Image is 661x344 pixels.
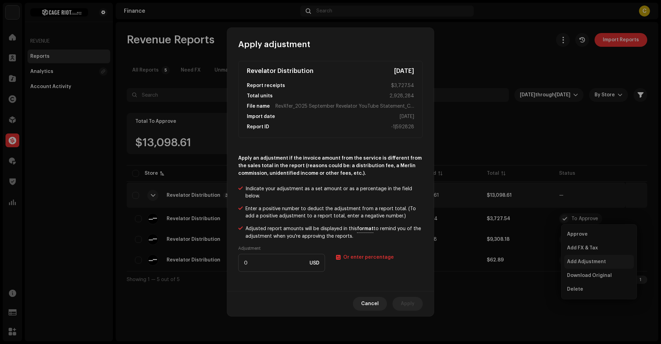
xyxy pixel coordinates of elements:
[244,67,316,75] strong: Revelator Distribution
[238,185,423,200] li: Indicate your adjustment as a set amount or as a percentage in the field below.
[244,111,278,122] strong: Import date
[388,80,417,91] span: $3,727.54
[343,255,394,260] span: Or enter percentage
[238,205,423,220] li: Enter a positive number to deduct the adjustment from a report total. (To add a positive adjustme...
[388,122,417,132] span: -1|592828
[391,67,417,75] strong: [DATE]
[273,101,417,111] span: RevXfer_2025 September Revelator YouTube Statement_Cage Riot_Cage Riot.zip
[392,297,423,311] button: Apply
[387,91,417,101] span: 2,928,284
[357,225,374,233] span: format
[244,101,273,111] strong: File name
[244,122,272,132] strong: Report ID
[361,297,379,311] span: Cancel
[401,297,415,311] span: Apply
[244,80,288,91] strong: Report receipts
[238,246,261,251] label: Adjustment
[238,154,423,177] div: Apply an adjustment if the invoice amount from the service is different from the sales total in t...
[238,39,310,50] span: Apply adjustment
[309,260,319,266] span: USD
[245,225,423,240] div: Adjusted report amounts will be displayed in this to remind you of the adjustment when you're app...
[244,91,275,101] strong: Total units
[397,111,417,122] span: [DATE]
[353,297,387,311] button: Cancel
